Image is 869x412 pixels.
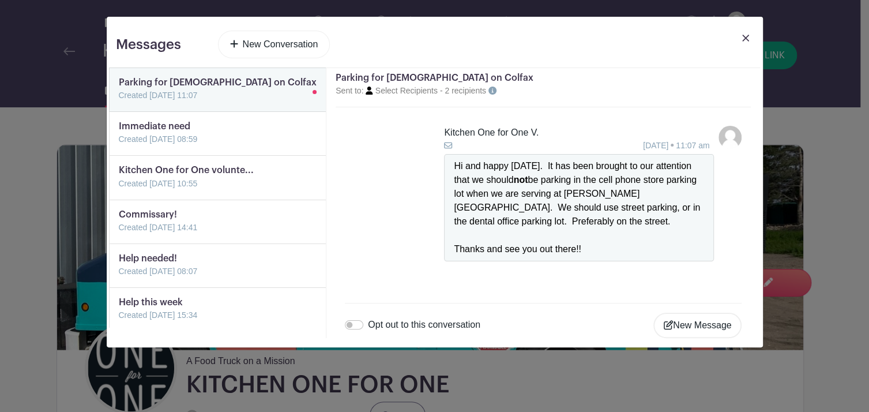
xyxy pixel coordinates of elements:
small: [DATE] 11:07 am [643,140,709,152]
a: New Conversation [218,31,330,58]
img: default-ce2991bfa6775e67f084385cd625a349d9dcbb7a52a09fb2fda1e96e2d18dcdb.png [718,126,742,149]
img: close_button-5f87c8562297e5c2d7936805f587ecaba9071eb48480494691a3f1689db116b3.svg [742,35,749,42]
small: Sent to: Select Recipients - 2 recipients [336,86,486,95]
div: Kitchen One for One V. [444,126,714,152]
strong: not [513,175,528,185]
div: Hi and happy [DATE]. It has been brought to our attention that we should be parking in the cell p... [454,159,704,256]
h3: Messages [116,36,181,53]
button: New Message [653,313,742,338]
h5: Parking for [DEMOGRAPHIC_DATA] on Colfax [336,73,751,84]
label: Opt out to this conversation [368,318,480,332]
